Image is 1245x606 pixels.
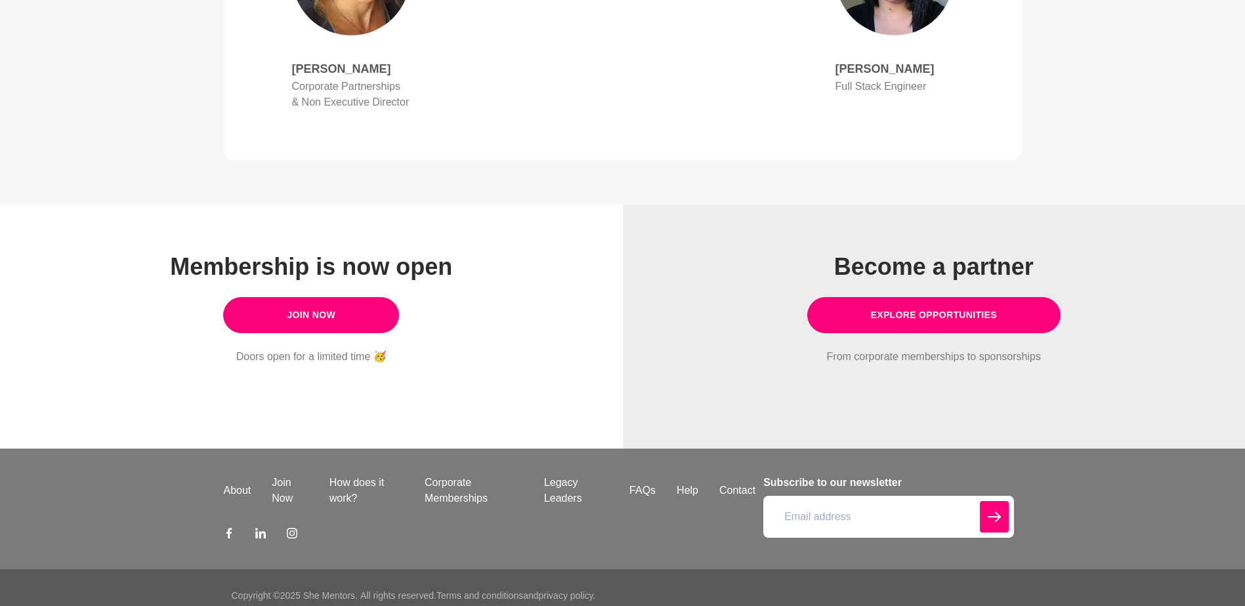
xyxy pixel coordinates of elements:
h4: [PERSON_NAME] [835,62,954,77]
h4: Subscribe to our newsletter [763,475,1013,491]
a: Terms and conditions [436,590,523,601]
p: Corporate Partnerships & Non Executive Director [292,79,410,110]
a: How does it work? [319,475,414,506]
a: About [213,483,262,498]
a: Facebook [224,527,234,543]
a: LinkedIn [255,527,266,543]
p: Doors open for a limited time 🥳 [80,349,542,365]
a: Legacy Leaders [534,475,619,506]
a: Join Now [223,297,399,333]
p: Full Stack Engineer [835,79,954,94]
p: All rights reserved. and . [360,589,595,603]
p: Copyright © 2025 She Mentors . [232,589,358,603]
a: FAQs [619,483,666,498]
h4: [PERSON_NAME] [292,62,410,77]
a: Explore opportunities [807,297,1061,333]
a: Contact [709,483,766,498]
input: Email address [763,496,1013,538]
h1: Become a partner [703,252,1165,281]
a: Join Now [261,475,318,506]
a: Corporate Memberships [414,475,534,506]
a: privacy policy [539,590,593,601]
h1: Membership is now open [80,252,542,281]
p: From corporate memberships to sponsorships [703,349,1165,365]
a: Instagram [287,527,297,543]
a: Help [666,483,709,498]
